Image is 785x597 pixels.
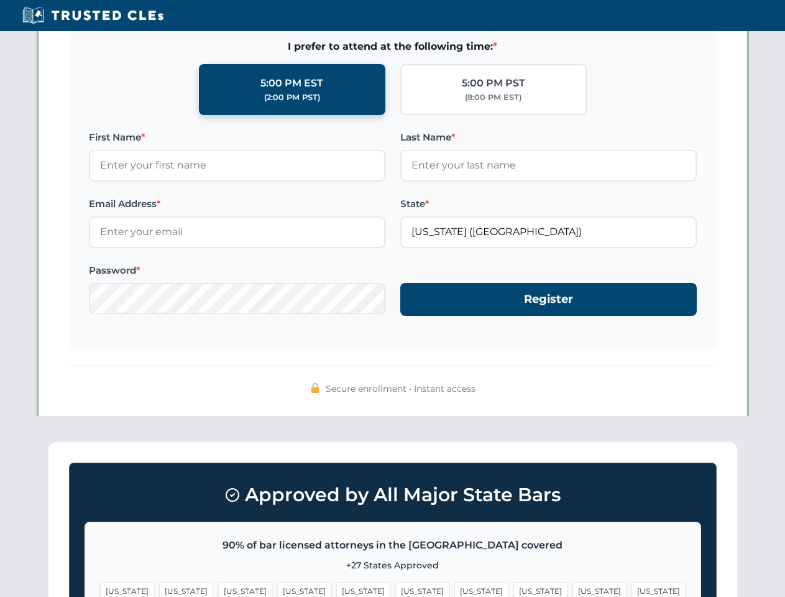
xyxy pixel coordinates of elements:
[89,39,697,55] span: I prefer to attend at the following time:
[19,6,167,25] img: Trusted CLEs
[400,283,697,316] button: Register
[89,150,385,181] input: Enter your first name
[400,130,697,145] label: Last Name
[89,263,385,278] label: Password
[400,197,697,211] label: State
[400,216,697,248] input: Florida (FL)
[100,537,686,553] p: 90% of bar licensed attorneys in the [GEOGRAPHIC_DATA] covered
[100,558,686,572] p: +27 States Approved
[89,197,385,211] label: Email Address
[264,91,320,104] div: (2:00 PM PST)
[465,91,521,104] div: (8:00 PM EST)
[89,130,385,145] label: First Name
[462,75,525,91] div: 5:00 PM PST
[310,383,320,393] img: 🔒
[400,150,697,181] input: Enter your last name
[85,478,701,512] h3: Approved by All Major State Bars
[260,75,323,91] div: 5:00 PM EST
[326,382,475,396] span: Secure enrollment • Instant access
[89,216,385,248] input: Enter your email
